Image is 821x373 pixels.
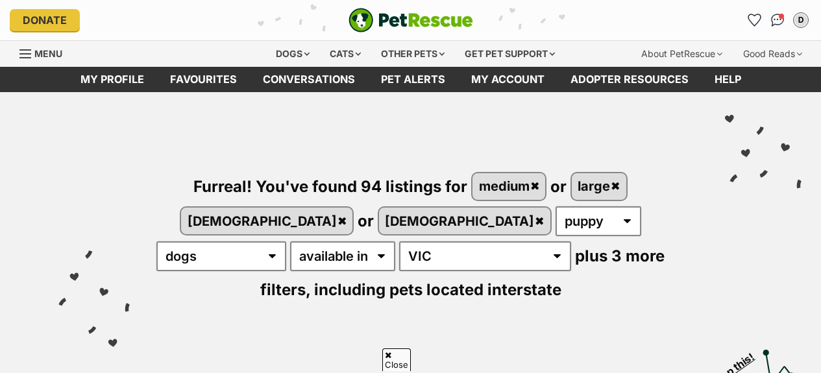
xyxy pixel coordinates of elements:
a: My profile [67,67,157,92]
div: Other pets [372,41,454,67]
div: Dogs [267,41,319,67]
div: Good Reads [734,41,811,67]
a: [DEMOGRAPHIC_DATA] [181,208,352,234]
a: large [572,173,626,200]
a: Menu [19,41,71,64]
a: Donate [10,9,80,31]
div: About PetRescue [632,41,731,67]
a: Favourites [744,10,765,30]
span: Close [382,348,411,371]
a: medium [472,173,545,200]
span: Menu [34,48,62,59]
a: [DEMOGRAPHIC_DATA] [379,208,550,234]
span: plus 3 more filters, [260,247,665,299]
a: Conversations [767,10,788,30]
div: Get pet support [456,41,564,67]
a: PetRescue [349,8,473,32]
span: or [358,211,374,230]
a: Help [702,67,754,92]
span: including pets located interstate [314,280,561,299]
a: Pet alerts [368,67,458,92]
a: Adopter resources [558,67,702,92]
a: Favourites [157,67,250,92]
a: conversations [250,67,368,92]
span: or [550,176,567,195]
img: chat-41dd97257d64d25036548639549fe6c8038ab92f7586957e7f3b1b290dea8141.svg [771,14,785,27]
img: logo-e224e6f780fb5917bec1dbf3a21bbac754714ae5b6737aabdf751b685950b380.svg [349,8,473,32]
div: Cats [321,41,370,67]
button: My account [790,10,811,30]
div: D [794,14,807,27]
ul: Account quick links [744,10,811,30]
a: My account [458,67,558,92]
span: Furreal! You've found 94 listings for [193,176,467,195]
